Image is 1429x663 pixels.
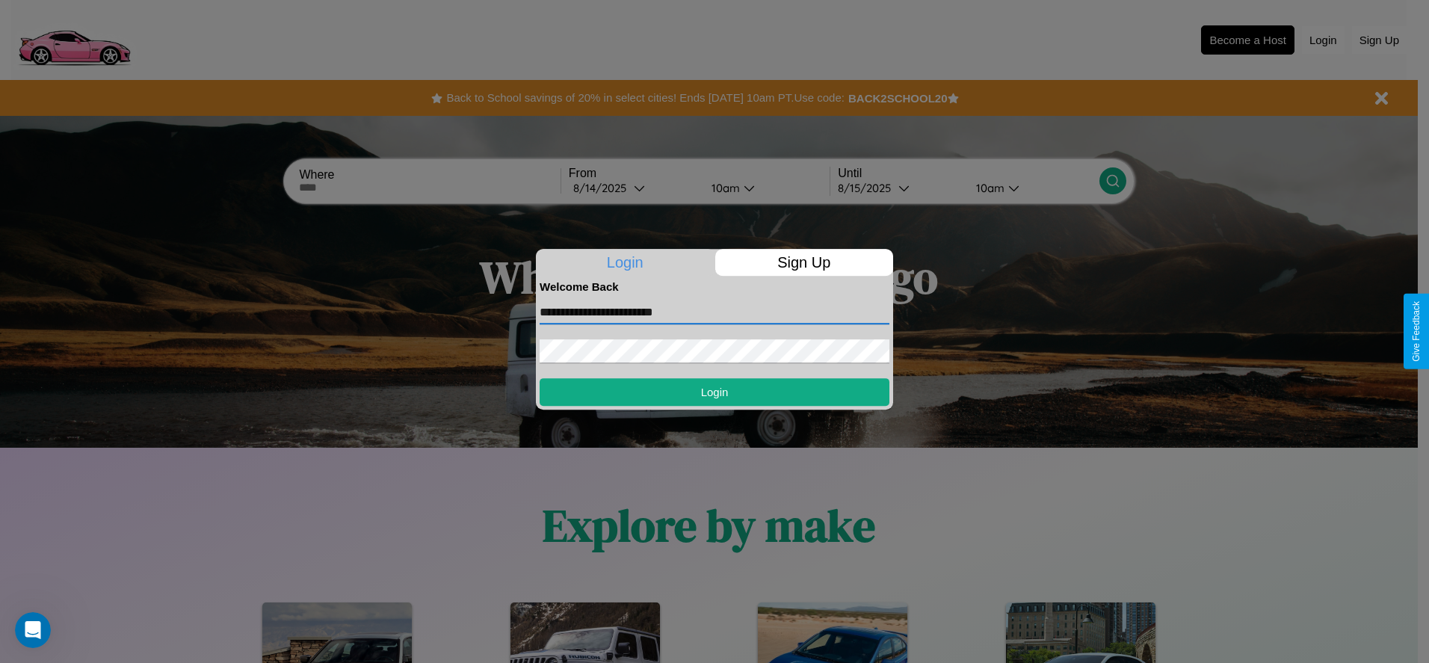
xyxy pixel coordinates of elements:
[540,280,889,293] h4: Welcome Back
[1411,301,1422,362] div: Give Feedback
[15,612,51,648] iframe: Intercom live chat
[715,249,894,276] p: Sign Up
[540,378,889,406] button: Login
[536,249,714,276] p: Login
